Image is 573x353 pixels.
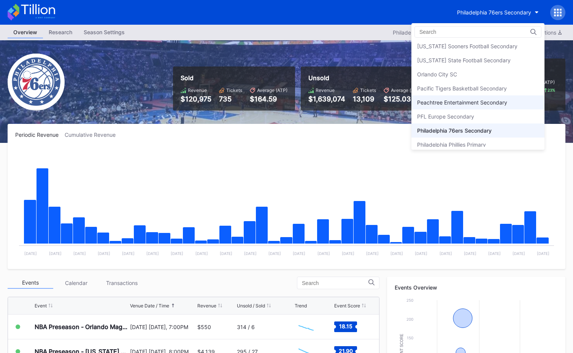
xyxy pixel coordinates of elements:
[417,141,486,148] div: Philadelphia Phillies Primary
[417,127,492,134] div: Philadelphia 76ers Secondary
[419,29,486,35] input: Search
[417,43,517,49] div: [US_STATE] Sooners Football Secondary
[417,57,511,63] div: [US_STATE] State Football Secondary
[417,113,474,120] div: PFL Europe Secondary
[417,71,457,78] div: Orlando City SC
[417,85,507,92] div: Pacific Tigers Basketball Secondary
[417,99,507,106] div: Peachtree Entertainment Secondary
